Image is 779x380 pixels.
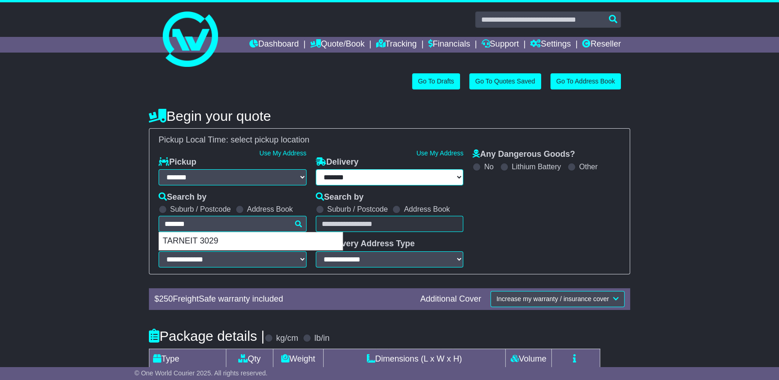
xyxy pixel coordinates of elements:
[149,328,265,344] h4: Package details |
[428,37,470,53] a: Financials
[149,349,226,369] td: Type
[310,37,365,53] a: Quote/Book
[550,73,621,89] a: Go To Address Book
[316,157,359,167] label: Delivery
[273,349,323,369] td: Weight
[230,135,309,144] span: select pickup location
[472,149,575,160] label: Any Dangerous Goods?
[579,162,597,171] label: Other
[159,192,207,202] label: Search by
[276,333,298,344] label: kg/cm
[323,349,505,369] td: Dimensions (L x W x H)
[159,232,342,250] div: TARNEIT 3029
[376,37,417,53] a: Tracking
[159,294,173,303] span: 250
[484,162,493,171] label: No
[416,149,463,157] a: Use My Address
[512,162,561,171] label: Lithium Battery
[260,149,307,157] a: Use My Address
[150,294,416,304] div: $ FreightSafe warranty included
[135,369,268,377] span: © One World Courier 2025. All rights reserved.
[416,294,486,304] div: Additional Cover
[316,192,364,202] label: Search by
[505,349,551,369] td: Volume
[404,205,450,214] label: Address Book
[249,37,299,53] a: Dashboard
[314,333,330,344] label: lb/in
[170,205,231,214] label: Suburb / Postcode
[496,295,609,303] span: Increase my warranty / insurance cover
[149,108,630,124] h4: Begin your quote
[412,73,460,89] a: Go To Drafts
[469,73,541,89] a: Go To Quotes Saved
[481,37,519,53] a: Support
[490,291,625,307] button: Increase my warranty / insurance cover
[159,157,196,167] label: Pickup
[316,239,415,249] label: Delivery Address Type
[530,37,571,53] a: Settings
[247,205,293,214] label: Address Book
[327,205,388,214] label: Suburb / Postcode
[226,349,273,369] td: Qty
[582,37,621,53] a: Reseller
[154,135,625,145] div: Pickup Local Time:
